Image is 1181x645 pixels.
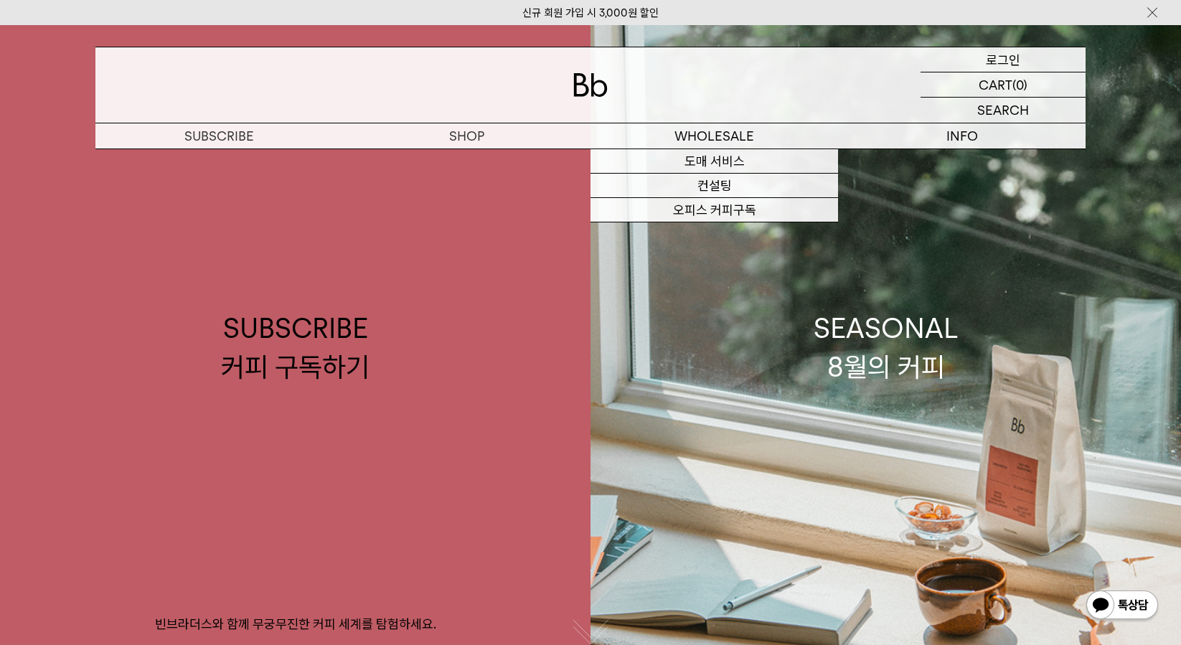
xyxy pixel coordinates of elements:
p: (0) [1012,72,1027,97]
p: INFO [838,123,1086,149]
a: 신규 회원 가입 시 3,000원 할인 [522,6,659,19]
img: 로고 [573,73,608,97]
p: WHOLESALE [590,123,838,149]
a: CART (0) [921,72,1086,98]
p: SEARCH [977,98,1029,123]
p: CART [979,72,1012,97]
a: 컨설팅 [590,174,838,198]
a: SUBSCRIBE [95,123,343,149]
a: 도매 서비스 [590,149,838,174]
a: 오피스 커피구독 [590,198,838,222]
p: 로그인 [986,47,1020,72]
div: SEASONAL 8월의 커피 [814,309,959,385]
a: 로그인 [921,47,1086,72]
div: SUBSCRIBE 커피 구독하기 [221,309,370,385]
a: SHOP [343,123,590,149]
img: 카카오톡 채널 1:1 채팅 버튼 [1085,589,1159,623]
